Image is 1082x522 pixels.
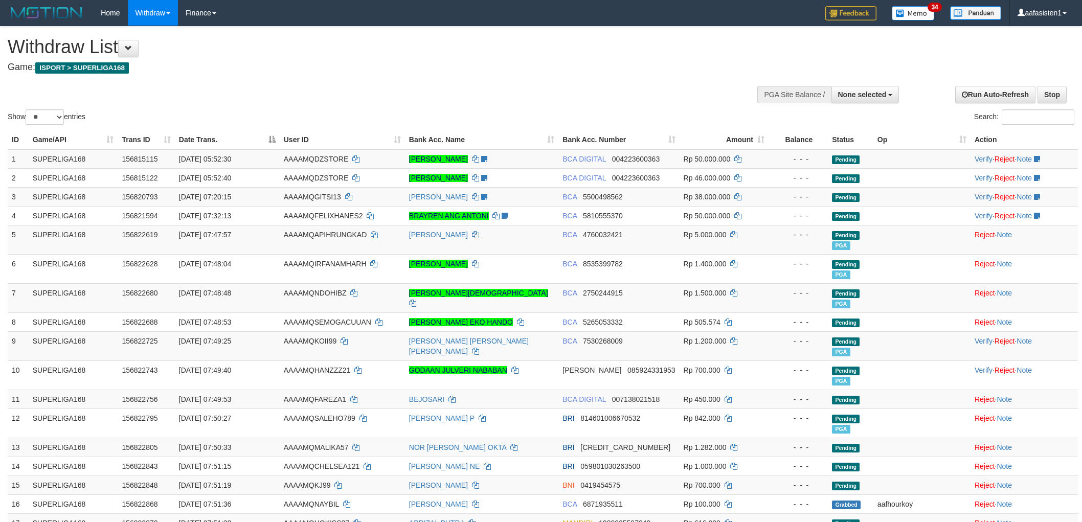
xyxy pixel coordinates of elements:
a: Reject [975,414,995,422]
span: Copy 0419454575 to clipboard [580,481,620,489]
span: 156822628 [122,260,157,268]
th: Trans ID: activate to sort column ascending [118,130,174,149]
span: Rp 700.000 [684,366,720,374]
span: Rp 1.500.000 [684,289,727,297]
td: · [971,494,1078,513]
td: · [971,312,1078,331]
th: ID [8,130,29,149]
a: BEJOSARI [409,395,444,403]
span: Rp 50.000.000 [684,212,731,220]
span: Rp 46.000.000 [684,174,731,182]
img: Feedback.jpg [825,6,876,20]
span: AAAAMQGITSI13 [284,193,341,201]
a: Reject [975,289,995,297]
span: Rp 1.400.000 [684,260,727,268]
div: - - - [773,154,824,164]
span: [DATE] 07:32:13 [179,212,231,220]
div: - - - [773,480,824,490]
span: Rp 1.000.000 [684,462,727,470]
a: Reject [975,318,995,326]
span: BRI [562,414,574,422]
a: Note [1017,366,1032,374]
span: Copy 007138021518 to clipboard [612,395,660,403]
td: · · [971,149,1078,169]
div: - - - [773,192,824,202]
span: Marked by aafnonsreyleab [832,241,850,250]
td: SUPERLIGA168 [29,312,118,331]
td: SUPERLIGA168 [29,494,118,513]
a: Note [997,395,1012,403]
span: [DATE] 07:49:53 [179,395,231,403]
td: · [971,225,1078,254]
a: BRAYREN ANG ANTONI [409,212,489,220]
span: Copy 5810555370 to clipboard [583,212,623,220]
a: [PERSON_NAME] EKO HANDO [409,318,513,326]
span: Copy 814601006670532 to clipboard [580,414,640,422]
div: - - - [773,394,824,404]
span: BCA [562,500,577,508]
span: [PERSON_NAME] [562,366,621,374]
a: Stop [1038,86,1067,103]
td: · [971,390,1078,408]
span: Copy 4760032421 to clipboard [583,231,623,239]
a: Reject [975,395,995,403]
td: 9 [8,331,29,360]
td: · [971,438,1078,457]
td: 7 [8,283,29,312]
img: Button%20Memo.svg [892,6,935,20]
a: [PERSON_NAME] P [409,414,475,422]
span: 156821594 [122,212,157,220]
a: NOR [PERSON_NAME] OKTA [409,443,506,451]
span: 156822725 [122,337,157,345]
span: Pending [832,367,860,375]
td: 3 [8,187,29,206]
a: Reject [975,481,995,489]
span: [DATE] 07:48:48 [179,289,231,297]
a: Reject [975,500,995,508]
span: BCA DIGITAL [562,155,606,163]
td: SUPERLIGA168 [29,475,118,494]
span: Rp 450.000 [684,395,720,403]
img: MOTION_logo.png [8,5,85,20]
span: Grabbed [832,501,861,509]
a: Reject [995,337,1015,345]
span: 156822688 [122,318,157,326]
a: Reject [975,260,995,268]
span: Rp 5.000.000 [684,231,727,239]
span: AAAAMQDZSTORE [284,174,349,182]
input: Search: [1002,109,1074,125]
a: Note [1017,155,1032,163]
a: Reject [995,174,1015,182]
td: 8 [8,312,29,331]
span: Copy 004223600363 to clipboard [612,155,660,163]
td: · · [971,331,1078,360]
td: 11 [8,390,29,408]
span: [DATE] 07:51:19 [179,481,231,489]
span: BCA [562,212,577,220]
span: 156822805 [122,443,157,451]
span: AAAAMQSEMOGACUUAN [284,318,371,326]
a: Note [1017,337,1032,345]
div: PGA Site Balance / [757,86,831,103]
td: aafhourkoy [873,494,971,513]
td: 2 [8,168,29,187]
td: 12 [8,408,29,438]
a: Reject [975,443,995,451]
td: SUPERLIGA168 [29,168,118,187]
span: ISPORT > SUPERLIGA168 [35,62,129,74]
td: · [971,408,1078,438]
div: - - - [773,230,824,240]
a: Note [1017,212,1032,220]
td: SUPERLIGA168 [29,225,118,254]
label: Search: [974,109,1074,125]
span: [DATE] 07:49:40 [179,366,231,374]
a: [PERSON_NAME] [409,481,468,489]
span: 156822868 [122,500,157,508]
a: Note [997,443,1012,451]
span: AAAAMQSALEHO789 [284,414,355,422]
a: [PERSON_NAME][DEMOGRAPHIC_DATA] [409,289,548,297]
a: Reject [995,212,1015,220]
span: Copy 8535399782 to clipboard [583,260,623,268]
span: 156822848 [122,481,157,489]
a: [PERSON_NAME] [PERSON_NAME] [PERSON_NAME] [409,337,529,355]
